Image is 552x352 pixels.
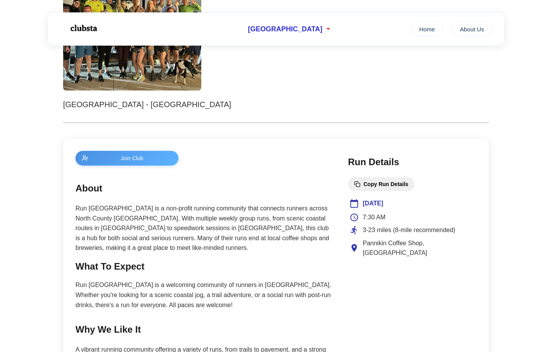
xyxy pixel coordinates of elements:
button: Join Club [75,151,178,166]
p: Run [GEOGRAPHIC_DATA] is a welcoming community of runners in [GEOGRAPHIC_DATA]. Whether you're lo... [75,280,333,310]
h2: About [75,181,333,196]
span: 3-23 miles (8-mile recommended) [363,225,455,235]
iframe: Club Location Map [350,266,475,324]
span: 7:30 AM [363,212,386,222]
h2: Why We Like It [75,322,333,337]
h2: What To Expect [75,259,333,274]
a: Join Club [75,151,333,166]
span: Join Club [92,155,172,161]
button: Copy Run Details [348,177,415,191]
a: About Us [452,22,492,36]
span: [GEOGRAPHIC_DATA] [248,25,322,33]
a: Home [411,22,443,36]
p: Run [GEOGRAPHIC_DATA] is a non-profit running community that connects runners across North County... [75,203,333,253]
span: Pannikin Coffee Shop, [GEOGRAPHIC_DATA] [363,238,475,258]
h2: Run Details [348,155,477,169]
img: Logo [60,19,106,38]
span: [DATE] [363,198,383,208]
p: [GEOGRAPHIC_DATA] - [GEOGRAPHIC_DATA] [63,98,489,111]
